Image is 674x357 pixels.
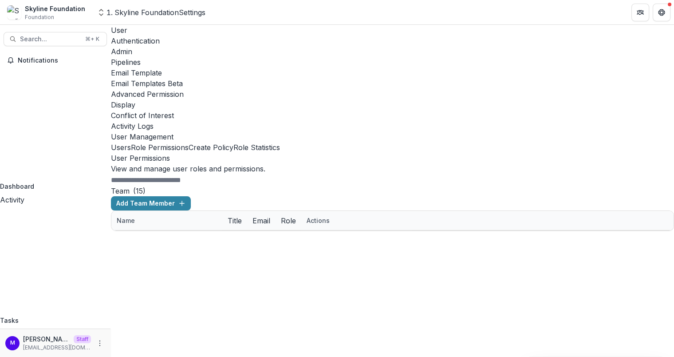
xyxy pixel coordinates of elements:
img: Skyline Foundation [7,5,21,20]
span: Beta [168,79,183,88]
button: More [95,338,105,349]
a: Email Templates Beta [111,78,674,89]
nav: breadcrumb [114,7,205,18]
a: Advanced Permission [111,89,674,99]
div: Role [276,215,301,226]
div: Maddie [10,340,15,346]
button: Create Policy [189,142,233,153]
button: Search... [4,32,107,46]
a: Admin [111,46,674,57]
button: Get Help [653,4,670,21]
button: Role Permissions [131,142,189,153]
p: View and manage user roles and permissions. [111,163,674,174]
button: Users [111,142,131,153]
p: ( 15 ) [133,186,146,196]
p: User Management [111,131,674,142]
p: Staff [74,335,91,343]
h2: Team [111,186,130,196]
button: Role Statistics [233,142,280,153]
div: Email Templates [111,78,674,89]
button: Partners [631,4,649,21]
div: Actions [301,211,412,230]
div: Name [111,216,140,225]
div: Title [222,215,247,226]
div: Email [247,211,276,230]
h2: User Permissions [111,153,674,163]
div: ⌘ + K [83,34,101,44]
button: Add Team Member [111,196,191,210]
a: Conflict of Interest [111,110,674,121]
div: Title [222,211,247,230]
a: Pipelines [111,57,674,67]
p: [EMAIL_ADDRESS][DOMAIN_NAME] [23,344,91,352]
p: [PERSON_NAME] [23,334,70,344]
a: Display [111,99,674,110]
span: Foundation [25,13,54,21]
div: Name [111,211,222,230]
button: Notifications [4,53,107,67]
button: Open entity switcher [95,4,107,21]
div: Role [276,211,301,230]
div: Email [247,215,276,226]
span: Search... [20,36,80,43]
div: Skyline Foundation Settings [114,7,205,18]
a: Email Template [111,67,674,78]
span: Notifications [18,57,103,64]
a: User [111,25,674,36]
div: Actions [301,216,335,225]
a: Activity Logs [111,121,674,131]
a: Authentication [111,36,674,46]
div: Skyline Foundation [25,4,85,13]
